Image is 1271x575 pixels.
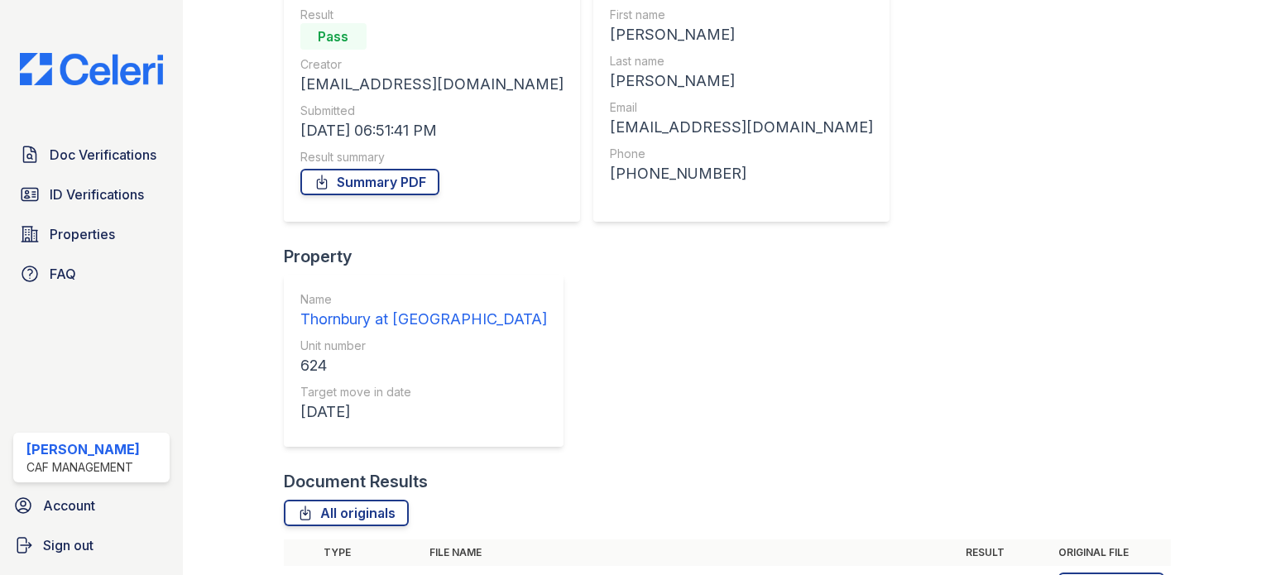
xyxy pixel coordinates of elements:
a: Account [7,489,176,522]
a: ID Verifications [13,178,170,211]
div: 624 [300,354,547,377]
div: [EMAIL_ADDRESS][DOMAIN_NAME] [610,116,873,139]
div: Document Results [284,470,428,493]
div: [PHONE_NUMBER] [610,162,873,185]
div: Email [610,99,873,116]
div: [PERSON_NAME] [26,439,140,459]
a: Name Thornbury at [GEOGRAPHIC_DATA] [300,291,547,331]
div: [DATE] 06:51:41 PM [300,119,564,142]
img: CE_Logo_Blue-a8612792a0a2168367f1c8372b55b34899dd931a85d93a1a3d3e32e68fde9ad4.png [7,53,176,85]
th: Result [959,539,1052,566]
div: Result summary [300,149,564,165]
div: Phone [610,146,873,162]
a: Sign out [7,529,176,562]
div: Submitted [300,103,564,119]
span: Properties [50,224,115,244]
span: Account [43,496,95,515]
span: Doc Verifications [50,145,156,165]
div: Last name [610,53,873,69]
th: Type [317,539,423,566]
div: [PERSON_NAME] [610,23,873,46]
span: FAQ [50,264,76,284]
a: Properties [13,218,170,251]
div: [PERSON_NAME] [610,69,873,93]
div: [DATE] [300,400,547,424]
th: Original file [1052,539,1171,566]
div: CAF Management [26,459,140,476]
a: Summary PDF [300,169,439,195]
div: First name [610,7,873,23]
div: [EMAIL_ADDRESS][DOMAIN_NAME] [300,73,564,96]
div: Unit number [300,338,547,354]
span: ID Verifications [50,184,144,204]
span: Sign out [43,535,94,555]
th: File name [423,539,959,566]
a: Doc Verifications [13,138,170,171]
div: Thornbury at [GEOGRAPHIC_DATA] [300,308,547,331]
div: Result [300,7,564,23]
a: FAQ [13,257,170,290]
div: Name [300,291,547,308]
div: Property [284,245,577,268]
div: Creator [300,56,564,73]
a: All originals [284,500,409,526]
div: Target move in date [300,384,547,400]
div: Pass [300,23,367,50]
